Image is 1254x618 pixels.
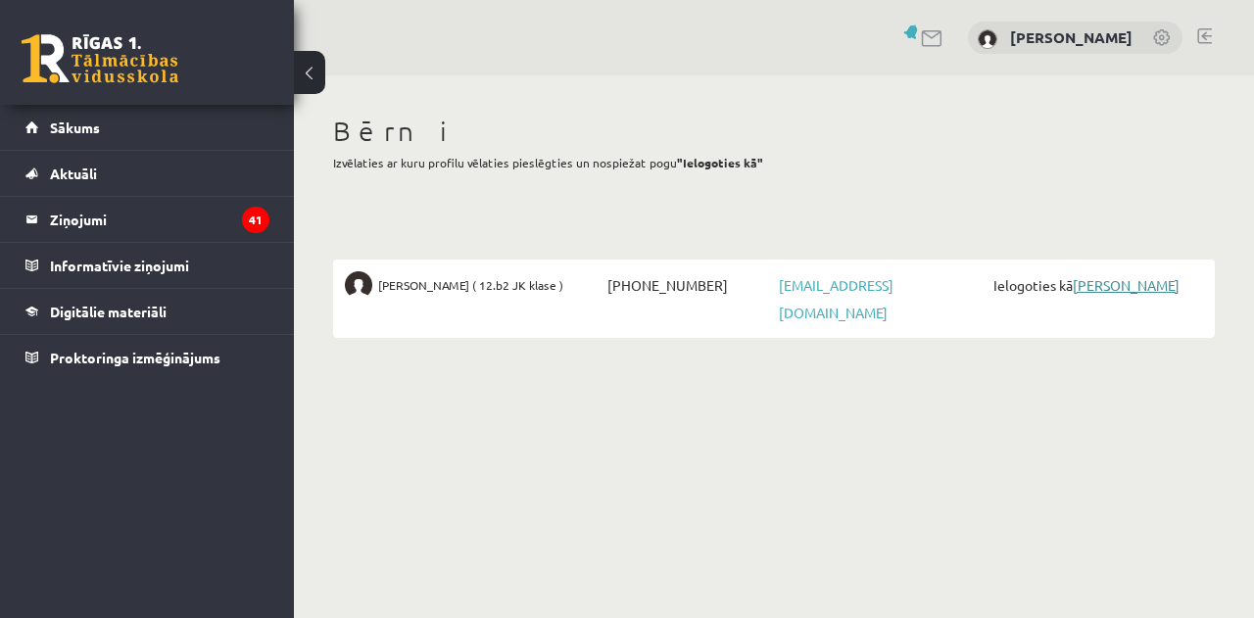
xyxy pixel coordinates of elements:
span: Digitālie materiāli [50,303,167,320]
a: [PERSON_NAME] [1073,276,1180,294]
span: [PERSON_NAME] ( 12.b2 JK klase ) [378,271,563,299]
i: 41 [242,207,269,233]
a: Digitālie materiāli [25,289,269,334]
a: Proktoringa izmēģinājums [25,335,269,380]
span: [PHONE_NUMBER] [603,271,774,299]
span: Aktuāli [50,165,97,182]
a: Sākums [25,105,269,150]
img: Sanda Liepiņa [978,29,997,49]
a: [PERSON_NAME] [1010,27,1133,47]
h1: Bērni [333,115,1215,148]
legend: Informatīvie ziņojumi [50,243,269,288]
a: Informatīvie ziņojumi [25,243,269,288]
legend: Ziņojumi [50,197,269,242]
a: [EMAIL_ADDRESS][DOMAIN_NAME] [779,276,893,321]
img: Matīss Liepiņš [345,271,372,299]
a: Aktuāli [25,151,269,196]
span: Ielogoties kā [989,271,1203,299]
span: Sākums [50,119,100,136]
p: Izvēlaties ar kuru profilu vēlaties pieslēgties un nospiežat pogu [333,154,1215,171]
a: Ziņojumi41 [25,197,269,242]
b: "Ielogoties kā" [677,155,763,170]
span: Proktoringa izmēģinājums [50,349,220,366]
a: Rīgas 1. Tālmācības vidusskola [22,34,178,83]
